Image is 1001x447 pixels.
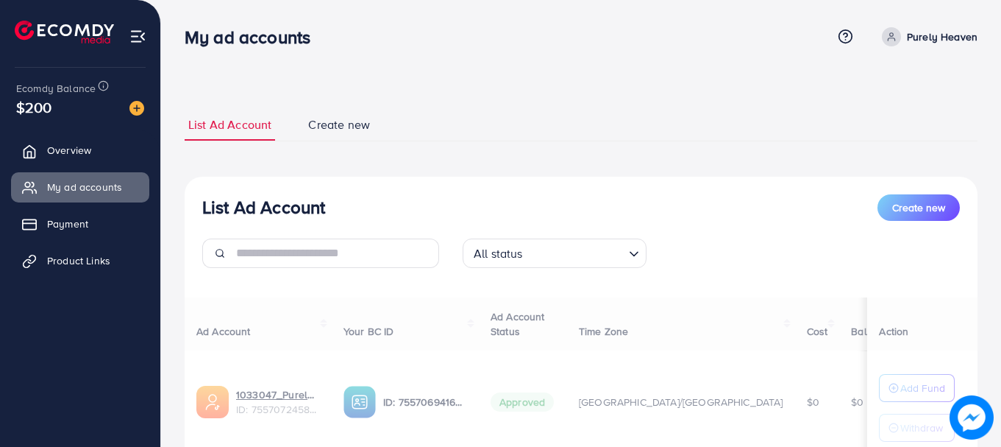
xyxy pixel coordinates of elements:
[15,21,114,43] img: logo
[877,194,960,221] button: Create new
[11,135,149,165] a: Overview
[47,217,88,231] span: Payment
[16,96,52,118] span: $200
[47,180,122,194] span: My ad accounts
[892,200,945,215] span: Create new
[907,28,977,46] p: Purely Heaven
[950,395,994,440] img: image
[129,28,146,45] img: menu
[11,172,149,202] a: My ad accounts
[47,253,110,268] span: Product Links
[11,209,149,239] a: Payment
[527,240,623,264] input: Search for option
[11,246,149,275] a: Product Links
[463,239,646,268] div: Search for option
[185,27,322,48] h3: My ad accounts
[188,116,271,133] span: List Ad Account
[471,243,526,264] span: All status
[129,101,144,116] img: image
[202,197,325,218] h3: List Ad Account
[308,116,370,133] span: Create new
[16,81,96,96] span: Ecomdy Balance
[47,143,91,158] span: Overview
[876,27,977,46] a: Purely Heaven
